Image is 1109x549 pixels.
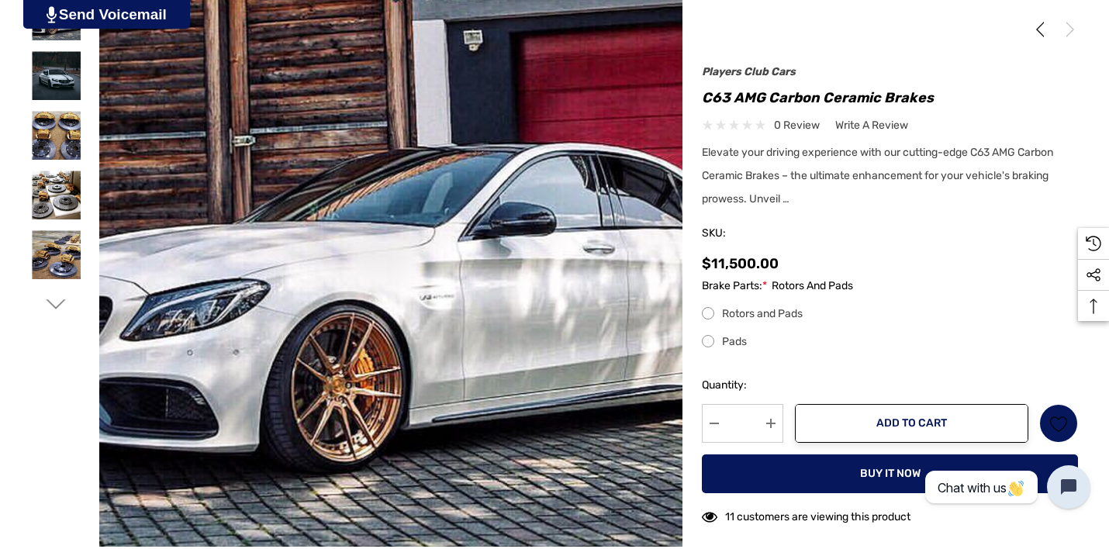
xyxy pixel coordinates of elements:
[702,305,1078,323] label: Rotors and Pads
[1050,415,1068,433] svg: Wish List
[1078,299,1109,314] svg: Top
[795,404,1028,443] button: Add to Cart
[702,65,796,78] a: Players Club Cars
[1056,22,1078,37] a: Next
[835,116,908,135] a: Write a Review
[32,51,81,100] img: C63 Carbon Ceramic Brakes
[1032,22,1054,37] a: Previous
[702,85,1078,110] h1: C63 AMG Carbon Ceramic Brakes
[47,295,66,314] svg: Go to slide 3 of 4
[1086,268,1101,283] svg: Social Media
[835,119,908,133] span: Write a Review
[702,454,1078,493] button: Buy it now
[702,502,910,527] div: 11 customers are viewing this product
[774,116,820,135] span: 0 review
[702,255,779,272] span: $11,500.00
[702,333,1078,351] label: Pads
[772,277,853,295] span: Rotors and Pads
[32,230,81,279] img: C63 AMG Carbon Ceramic Brakes
[32,111,81,160] img: C63 AMG Carbon Ceramic Brakes
[702,223,779,244] span: SKU:
[702,376,783,395] label: Quantity:
[702,146,1053,205] span: Elevate your driving experience with our cutting-edge C63 AMG Carbon Ceramic Brakes – the ultimat...
[47,6,57,23] img: PjwhLS0gR2VuZXJhdG9yOiBHcmF2aXQuaW8gLS0+PHN2ZyB4bWxucz0iaHR0cDovL3d3dy53My5vcmcvMjAwMC9zdmciIHhtb...
[702,277,1078,295] label: Brake Parts:
[1086,236,1101,251] svg: Recently Viewed
[1039,404,1078,443] a: Wish List
[32,171,81,219] img: C63 AMG Carbon Ceramic Brakes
